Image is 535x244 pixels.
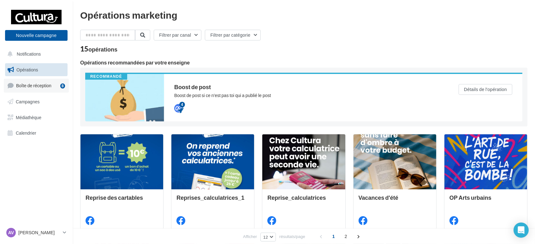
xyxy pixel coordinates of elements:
div: Open Intercom Messenger [514,223,529,238]
span: 12 [263,235,268,240]
a: Opérations [4,63,69,76]
div: Vacances d'été [359,194,431,207]
button: Filtrer par catégorie [205,30,261,40]
span: Notifications [17,51,41,57]
span: Campagnes [16,99,40,104]
div: Boost de post si ce n'est pas toi qui a publié le post [174,92,433,99]
span: Médiathèque [16,114,41,120]
div: Reprises_calculatrices_1 [176,194,249,207]
div: opérations [88,46,117,52]
a: AV [PERSON_NAME] [5,227,68,239]
div: OP Arts urbains [449,194,522,207]
span: résultats/page [279,234,305,240]
div: 15 [80,46,117,52]
a: Médiathèque [4,111,69,124]
div: Opérations marketing [80,10,527,20]
div: 4 [179,102,185,107]
span: Afficher [243,234,257,240]
div: Opérations recommandées par votre enseigne [80,60,527,65]
div: Boost de post [174,84,433,90]
button: 12 [260,233,276,241]
div: 8 [60,83,65,88]
span: Calendrier [16,130,36,136]
button: Nouvelle campagne [5,30,68,41]
button: Filtrer par canal [154,30,201,40]
div: Reprise_calculatrices [267,194,340,207]
button: Notifications [4,47,66,61]
span: 2 [341,231,351,241]
a: Campagnes [4,95,69,108]
div: Recommandé [85,74,127,80]
div: Reprise des cartables [86,194,158,207]
a: Boîte de réception8 [4,79,69,92]
span: AV [8,229,14,236]
p: [PERSON_NAME] [18,229,60,236]
button: Détails de l'opération [459,84,512,95]
span: Opérations [16,67,38,72]
span: 1 [329,231,339,241]
a: Calendrier [4,126,69,140]
span: Boîte de réception [16,83,51,88]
